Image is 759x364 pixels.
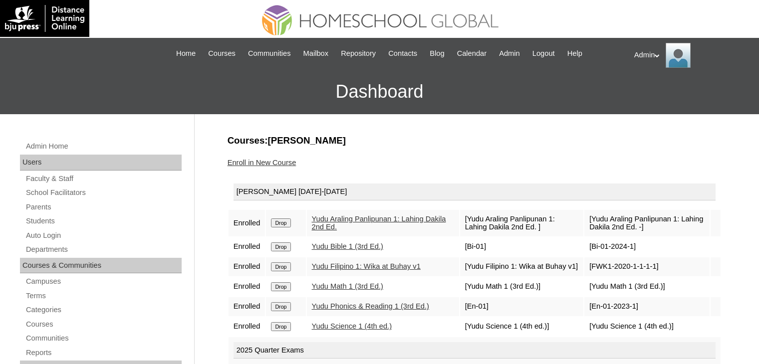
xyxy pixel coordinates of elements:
[388,48,417,59] span: Contacts
[312,262,421,270] a: Yudu Filipino 1: Wika at Buhay v1
[171,48,201,59] a: Home
[460,210,584,236] td: [Yudu Araling Panlipunan 1: Lahing Dakila 2nd Ed. ]
[634,43,749,68] div: Admin
[341,48,376,59] span: Repository
[25,186,182,199] a: School Facilitators
[336,48,381,59] a: Repository
[567,48,582,59] span: Help
[25,215,182,227] a: Students
[452,48,492,59] a: Calendar
[25,173,182,185] a: Faculty & Staff
[584,297,709,316] td: [En-01-2023-1]
[228,134,722,147] h3: Courses:[PERSON_NAME]
[460,277,584,296] td: [Yudu Math 1 (3rd Ed.)]
[25,275,182,288] a: Campuses
[271,242,290,251] input: Drop
[298,48,334,59] a: Mailbox
[229,210,265,236] td: Enrolled
[430,48,444,59] span: Blog
[532,48,555,59] span: Logout
[248,48,291,59] span: Communities
[312,242,383,250] a: Yudu Bible 1 (3rd Ed.)
[25,201,182,213] a: Parents
[229,317,265,336] td: Enrolled
[25,332,182,345] a: Communities
[5,69,754,114] h3: Dashboard
[460,257,584,276] td: [Yudu Filipino 1: Wika at Buhay v1]
[25,347,182,359] a: Reports
[460,237,584,256] td: [Bi-01]
[271,322,290,331] input: Drop
[312,215,446,231] a: Yudu Araling Panlipunan 1: Lahing Dakila 2nd Ed.
[383,48,422,59] a: Contacts
[584,257,709,276] td: [FWK1-2020-1-1-1-1]
[584,210,709,236] td: [Yudu Araling Panlipunan 1: Lahing Dakila 2nd Ed. -]
[271,218,290,227] input: Drop
[25,304,182,316] a: Categories
[460,297,584,316] td: [En-01]
[5,5,84,32] img: logo-white.png
[499,48,520,59] span: Admin
[312,302,429,310] a: Yudu Phonics & Reading 1 (3rd Ed.)
[425,48,449,59] a: Blog
[271,282,290,291] input: Drop
[25,318,182,331] a: Courses
[25,290,182,302] a: Terms
[303,48,329,59] span: Mailbox
[666,43,691,68] img: Admin Homeschool Global
[228,159,296,167] a: Enroll in New Course
[20,155,182,171] div: Users
[229,277,265,296] td: Enrolled
[176,48,196,59] span: Home
[234,342,716,359] div: 2025 Quarter Exams
[234,183,716,200] div: [PERSON_NAME] [DATE]-[DATE]
[203,48,241,59] a: Courses
[229,237,265,256] td: Enrolled
[460,317,584,336] td: [Yudu Science 1 (4th ed.)]
[457,48,487,59] span: Calendar
[229,297,265,316] td: Enrolled
[562,48,587,59] a: Help
[527,48,560,59] a: Logout
[271,262,290,271] input: Drop
[229,257,265,276] td: Enrolled
[584,237,709,256] td: [Bi-01-2024-1]
[20,258,182,274] div: Courses & Communities
[584,317,709,336] td: [Yudu Science 1 (4th ed.)]
[271,302,290,311] input: Drop
[312,322,392,330] a: Yudu Science 1 (4th ed.)
[243,48,296,59] a: Communities
[584,277,709,296] td: [Yudu Math 1 (3rd Ed.)]
[25,140,182,153] a: Admin Home
[25,229,182,242] a: Auto Login
[208,48,236,59] span: Courses
[25,243,182,256] a: Departments
[312,282,383,290] a: Yudu Math 1 (3rd Ed.)
[494,48,525,59] a: Admin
